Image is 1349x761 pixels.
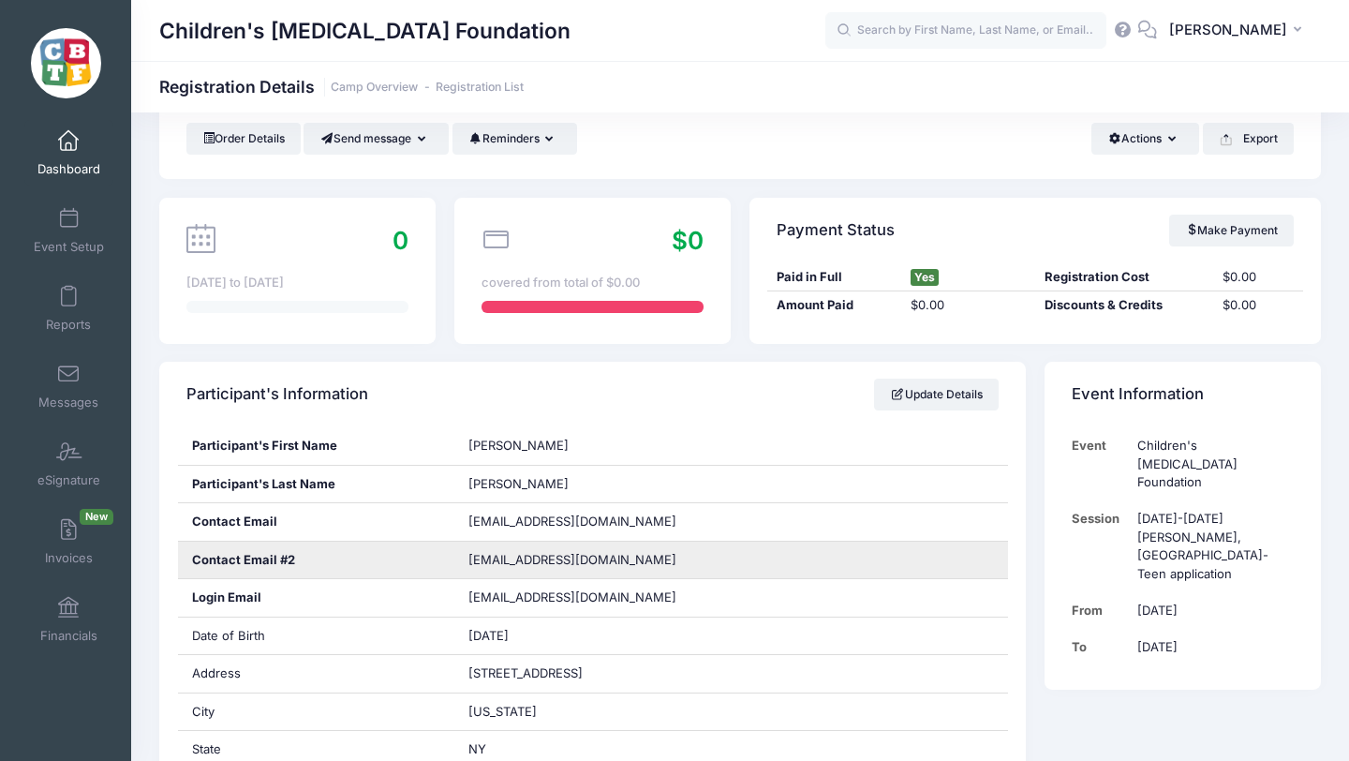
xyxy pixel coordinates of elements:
span: $0 [672,226,704,255]
span: New [80,509,113,525]
span: Dashboard [37,161,100,177]
a: Financials [24,587,113,652]
h4: Event Information [1072,368,1204,422]
td: To [1072,629,1129,665]
input: Search by First Name, Last Name, or Email... [825,12,1106,50]
a: Camp Overview [331,81,418,95]
button: Actions [1091,123,1199,155]
div: $0.00 [901,296,1035,315]
button: Reminders [452,123,577,155]
a: Make Payment [1169,215,1294,246]
td: [DATE] [1129,592,1294,629]
span: [US_STATE] [468,704,537,719]
span: [PERSON_NAME] [468,476,569,491]
div: Amount Paid [767,296,901,315]
a: Dashboard [24,120,113,186]
div: Login Email [178,579,454,617]
div: Discounts & Credits [1035,296,1213,315]
a: InvoicesNew [24,509,113,574]
span: [STREET_ADDRESS] [468,665,583,680]
a: Reports [24,276,113,341]
span: NY [468,741,486,756]
h4: Participant's Information [186,368,368,422]
div: Contact Email [178,503,454,541]
span: Messages [38,395,98,410]
div: $0.00 [1213,296,1302,315]
span: Event Setup [34,239,104,255]
div: Registration Cost [1035,268,1213,287]
div: [DATE] to [DATE] [186,274,408,292]
span: 0 [393,226,408,255]
span: [EMAIL_ADDRESS][DOMAIN_NAME] [468,514,676,529]
h1: Children's [MEDICAL_DATA] Foundation [159,9,571,52]
span: Financials [40,628,97,644]
div: Contact Email #2 [178,542,454,579]
span: [EMAIL_ADDRESS][DOMAIN_NAME] [468,589,703,607]
a: Registration List [436,81,524,95]
span: [DATE] [468,628,509,643]
td: Session [1072,500,1129,592]
div: City [178,694,454,731]
td: [DATE] [1129,629,1294,665]
div: covered from total of $0.00 [482,274,704,292]
span: Invoices [45,550,93,566]
span: [PERSON_NAME] [1169,20,1287,40]
img: Children's Brain Tumor Foundation [31,28,101,98]
div: Participant's First Name [178,427,454,465]
td: From [1072,592,1129,629]
td: Children's [MEDICAL_DATA] Foundation [1129,427,1294,500]
div: $0.00 [1213,268,1302,287]
span: Yes [911,269,939,286]
h1: Registration Details [159,77,524,97]
a: Messages [24,353,113,419]
div: Participant's Last Name [178,466,454,503]
div: Paid in Full [767,268,901,287]
td: Event [1072,427,1129,500]
button: Export [1203,123,1294,155]
div: Address [178,655,454,693]
a: Order Details [186,123,301,155]
span: Reports [46,317,91,333]
span: eSignature [37,472,100,488]
button: [PERSON_NAME] [1157,9,1321,52]
div: Date of Birth [178,618,454,655]
h4: Payment Status [777,203,895,257]
a: eSignature [24,431,113,497]
button: Send message [304,123,449,155]
span: [EMAIL_ADDRESS][DOMAIN_NAME] [468,551,703,570]
a: Update Details [874,379,999,410]
span: [PERSON_NAME] [468,438,569,453]
a: Event Setup [24,198,113,263]
td: [DATE]-[DATE] [PERSON_NAME], [GEOGRAPHIC_DATA]-Teen application [1129,500,1294,592]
